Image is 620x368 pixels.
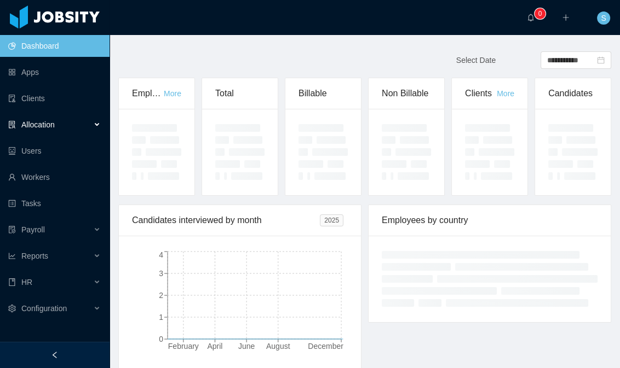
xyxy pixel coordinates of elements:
[8,121,16,128] i: icon: solution
[382,205,598,236] div: Employees by country
[601,11,606,25] span: S
[8,278,16,286] i: icon: book
[8,305,16,312] i: icon: setting
[159,291,163,300] tspan: 2
[456,56,496,65] span: Select Date
[8,140,101,162] a: icon: robotUsers
[207,342,222,351] tspan: April
[159,335,163,343] tspan: 0
[159,250,163,259] tspan: 4
[8,87,101,109] a: icon: auditClients
[298,78,348,109] div: Billable
[21,225,45,234] span: Payroll
[215,78,265,109] div: Total
[382,78,431,109] div: Non Billable
[21,120,55,129] span: Allocation
[21,304,67,313] span: Configuration
[535,8,546,19] sup: 0
[8,226,16,233] i: icon: file-protect
[132,78,164,109] div: Employees
[8,192,101,214] a: icon: profileTasks
[8,166,101,188] a: icon: userWorkers
[465,78,497,109] div: Clients
[159,269,163,278] tspan: 3
[308,342,343,351] tspan: December
[527,14,535,21] i: icon: bell
[8,61,101,83] a: icon: appstoreApps
[8,35,101,57] a: icon: pie-chartDashboard
[21,252,48,260] span: Reports
[21,278,32,287] span: HR
[159,313,163,322] tspan: 1
[168,342,199,351] tspan: February
[164,89,181,98] a: More
[8,252,16,260] i: icon: line-chart
[132,205,320,236] div: Candidates interviewed by month
[597,56,605,64] i: icon: calendar
[320,214,343,226] span: 2025
[266,342,290,351] tspan: August
[562,14,570,21] i: icon: plus
[238,342,255,351] tspan: June
[497,89,514,98] a: More
[548,78,598,109] div: Candidates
